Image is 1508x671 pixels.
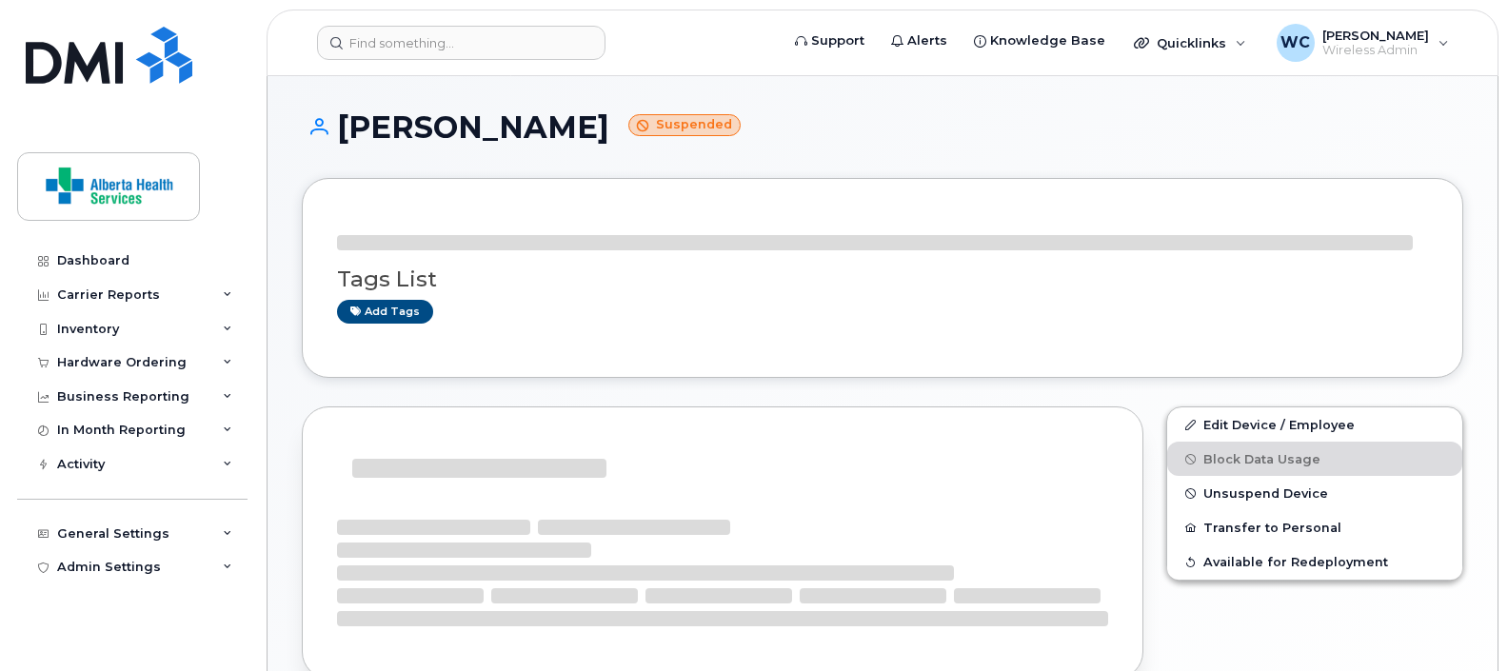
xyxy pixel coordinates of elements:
h3: Tags List [337,267,1428,291]
button: Available for Redeployment [1167,544,1462,579]
h1: [PERSON_NAME] [302,110,1463,144]
a: Add tags [337,300,433,324]
button: Transfer to Personal [1167,510,1462,544]
a: Edit Device / Employee [1167,407,1462,442]
small: Suspended [628,114,741,136]
button: Block Data Usage [1167,442,1462,476]
span: Unsuspend Device [1203,486,1328,501]
button: Unsuspend Device [1167,476,1462,510]
span: Available for Redeployment [1203,555,1388,569]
